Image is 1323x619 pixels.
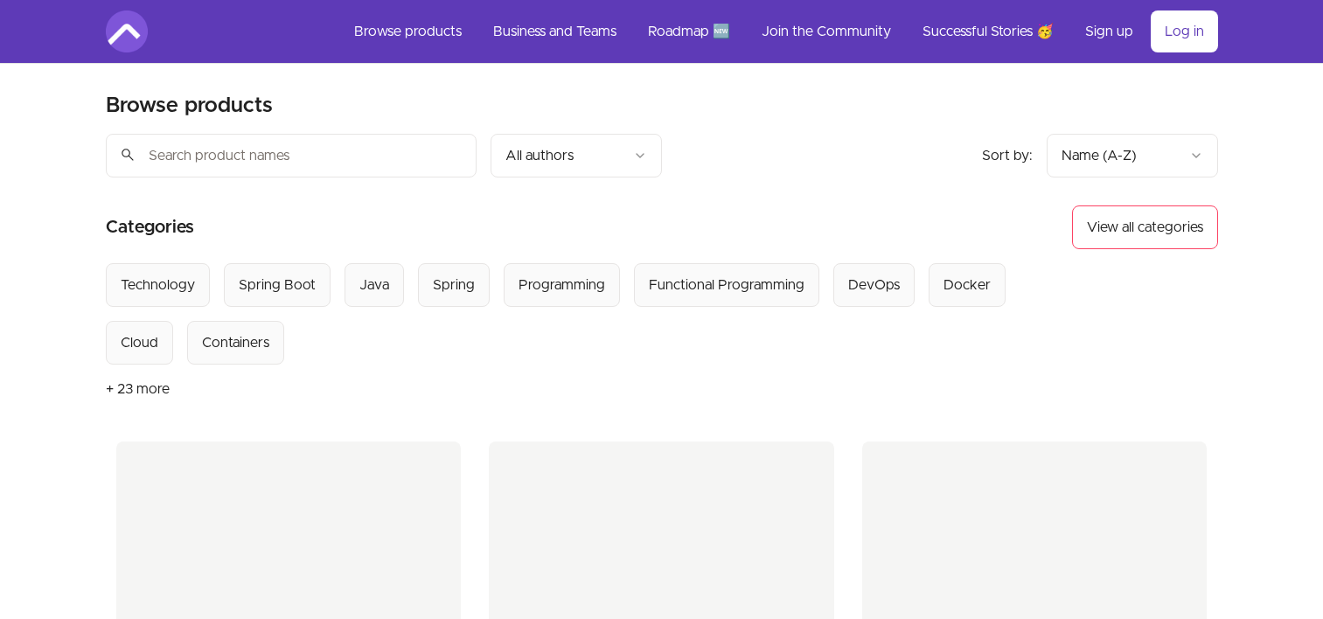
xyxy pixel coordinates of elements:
[106,92,273,120] h1: Browse products
[433,275,475,296] div: Spring
[106,205,194,249] h2: Categories
[120,143,136,167] span: search
[944,275,991,296] div: Docker
[202,332,269,353] div: Containers
[519,275,605,296] div: Programming
[239,275,316,296] div: Spring Boot
[748,10,905,52] a: Join the Community
[634,10,744,52] a: Roadmap 🆕
[340,10,1218,52] nav: Main
[479,10,630,52] a: Business and Teams
[121,275,195,296] div: Technology
[121,332,158,353] div: Cloud
[1047,134,1218,177] button: Product sort options
[106,134,477,177] input: Search product names
[982,149,1033,163] span: Sort by:
[848,275,900,296] div: DevOps
[106,10,148,52] img: Amigoscode logo
[1072,205,1218,249] button: View all categories
[106,365,170,414] button: + 23 more
[340,10,476,52] a: Browse products
[359,275,389,296] div: Java
[491,134,662,177] button: Filter by author
[909,10,1068,52] a: Successful Stories 🥳
[649,275,804,296] div: Functional Programming
[1151,10,1218,52] a: Log in
[1071,10,1147,52] a: Sign up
